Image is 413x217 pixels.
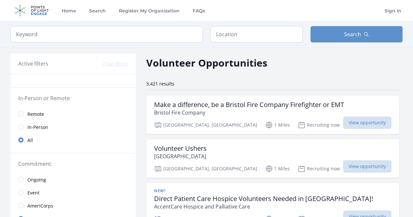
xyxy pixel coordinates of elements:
[154,121,257,129] p: [GEOGRAPHIC_DATA], [GEOGRAPHIC_DATA]
[18,160,128,168] legend: Commitment:
[154,101,344,109] h3: Make a difference, be a Bristol Fire Company Firefighter or EMT
[10,133,136,147] a: All
[10,173,136,186] a: Ongoing
[146,55,267,70] h2: Volunteer Opportunities
[146,96,399,134] a: Make a difference, be a Bristol Fire Company Firefighter or EMT Bristol Fire Company [GEOGRAPHIC_...
[27,190,40,196] span: Event
[154,145,207,152] h3: Volunteer Ushers
[154,109,344,116] p: Bristol Fire Company
[298,165,340,173] p: Recruiting now
[343,116,391,129] span: View opportunity
[27,111,44,117] span: Remote
[310,26,403,42] button: Search
[10,107,136,120] a: Remote
[211,26,303,42] input: Location
[10,120,136,133] a: In-Person
[10,26,203,42] input: Keyword
[298,121,340,129] p: Recruiting now
[265,121,290,129] p: 1 Miles
[343,160,391,173] span: View opportunity
[154,203,373,210] p: AccentCare Hospice and Palliative Care
[154,188,165,194] span: New!
[154,195,373,203] h3: Direct Patient Care Hospice Volunteers Needed in [GEOGRAPHIC_DATA]!
[103,61,128,67] button: Clear filters
[27,203,53,209] span: AmeriCorps
[344,30,361,38] span: Search
[27,124,48,131] span: In-Person
[10,199,136,212] a: AmeriCorps
[27,137,33,144] span: All
[146,139,399,178] a: Volunteer Ushers [GEOGRAPHIC_DATA] [GEOGRAPHIC_DATA], [GEOGRAPHIC_DATA] 1 Miles Recruiting now Vi...
[146,81,174,87] span: 3,421 results
[154,152,207,160] p: [GEOGRAPHIC_DATA]
[18,60,48,68] h3: Active filters
[154,165,257,173] p: [GEOGRAPHIC_DATA], [GEOGRAPHIC_DATA]
[265,165,290,173] p: 1 Miles
[18,94,128,102] legend: In-Person or Remote:
[27,177,46,183] span: Ongoing
[10,186,136,199] a: Event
